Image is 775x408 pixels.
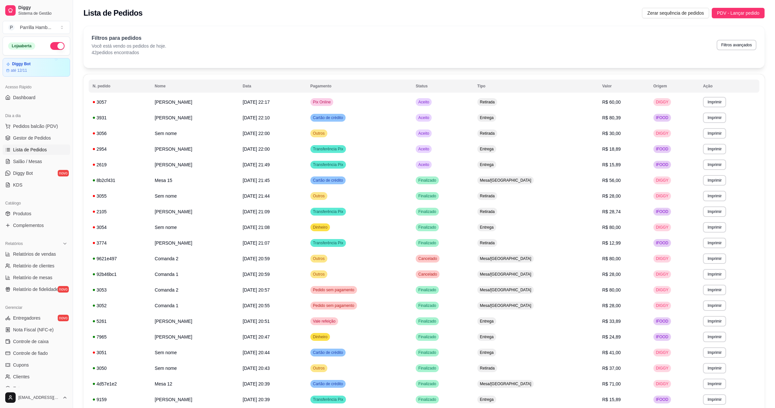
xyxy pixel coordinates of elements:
span: R$ 71,00 [602,381,621,386]
span: Pedido sem pagamento [312,287,356,293]
article: até 12/11 [11,68,27,73]
span: Pedidos balcão (PDV) [13,123,58,129]
span: DIGGY [655,225,670,230]
span: R$ 24,89 [602,334,621,340]
a: Produtos [3,208,70,219]
span: [DATE] 21:08 [243,225,270,230]
button: Filtros avançados [717,40,756,50]
a: Entregadoresnovo [3,313,70,323]
div: 3052 [93,302,147,309]
th: Valor [598,80,649,93]
span: [DATE] 21:45 [243,178,270,183]
th: Nome [151,80,239,93]
span: Pix Online [312,99,332,105]
div: 3051 [93,349,147,356]
button: Imprimir [703,269,726,280]
span: Entrega [479,162,495,167]
span: Diggy [18,5,67,11]
span: [DATE] 21:09 [243,209,270,214]
div: Dia a dia [3,111,70,121]
a: Nota Fiscal (NFC-e) [3,325,70,335]
span: Gestor de Pedidos [13,135,51,141]
span: R$ 33,89 [602,319,621,324]
button: Imprimir [703,300,726,311]
span: Pedido sem pagamento [312,303,356,308]
td: Sem nome [151,126,239,141]
a: DiggySistema de Gestão [3,3,70,18]
th: Data [239,80,306,93]
a: Relatório de clientes [3,261,70,271]
span: DIGGY [655,131,670,136]
span: IFOOD [655,115,670,120]
a: Relatório de fidelidadenovo [3,284,70,295]
span: Finalizado [417,193,438,199]
span: [DATE] 20:57 [243,287,270,293]
span: Aceito [417,146,430,152]
span: Produtos [13,210,31,217]
span: [DATE] 20:39 [243,381,270,386]
td: Comanda 1 [151,298,239,313]
div: 3931 [93,114,147,121]
span: Nota Fiscal (NFC-e) [13,326,53,333]
span: R$ 80,00 [602,225,621,230]
span: Entrega [479,319,495,324]
span: Retirada [479,366,496,371]
span: Aceito [417,115,430,120]
span: Mesa/[GEOGRAPHIC_DATA] [479,287,533,293]
span: R$ 15,89 [602,397,621,402]
span: Aceito [417,131,430,136]
span: DIGGY [655,99,670,105]
span: [DATE] 21:44 [243,193,270,199]
td: [PERSON_NAME] [151,141,239,157]
span: Finalizado [417,303,438,308]
button: Imprimir [703,285,726,295]
span: IFOOD [655,146,670,152]
div: Acesso Rápido [3,82,70,92]
span: Entrega [479,350,495,355]
button: Imprimir [703,97,726,107]
span: R$ 28,74 [602,209,621,214]
span: P [8,24,15,31]
span: Mesa/[GEOGRAPHIC_DATA] [479,256,533,261]
span: DIGGY [655,350,670,355]
span: Cartão de crédito [312,350,344,355]
td: Sem nome [151,360,239,376]
span: Retirada [479,193,496,199]
span: [DATE] 20:59 [243,272,270,277]
td: [PERSON_NAME] [151,157,239,173]
span: Retirada [479,99,496,105]
a: Estoque [3,383,70,394]
td: [PERSON_NAME] [151,329,239,345]
span: Relatórios de vendas [13,251,56,257]
div: Parrilla Hamb ... [20,24,51,31]
span: Complementos [13,222,44,229]
span: Cancelado [417,272,438,277]
button: Imprimir [703,238,726,248]
button: Imprimir [703,394,726,405]
button: Zerar sequência de pedidos [642,8,709,18]
button: Imprimir [703,113,726,123]
a: KDS [3,180,70,190]
span: R$ 37,00 [602,366,621,371]
p: Filtros para pedidos [92,34,166,42]
button: Imprimir [703,222,726,233]
span: Finalizado [417,209,438,214]
span: Cupons [13,362,29,368]
span: IFOOD [655,334,670,340]
div: 2619 [93,161,147,168]
button: Imprimir [703,253,726,264]
div: 9159 [93,396,147,403]
span: Aceito [417,162,430,167]
td: [PERSON_NAME] [151,313,239,329]
span: R$ 80,00 [602,287,621,293]
span: Finalizado [417,397,438,402]
span: Cartão de crédito [312,115,344,120]
th: N. pedido [89,80,151,93]
a: Cupons [3,360,70,370]
button: Imprimir [703,144,726,154]
p: 42 pedidos encontrados [92,49,166,56]
td: [PERSON_NAME] [151,235,239,251]
td: Mesa 15 [151,173,239,188]
td: Comanda 2 [151,282,239,298]
span: Finalizado [417,350,438,355]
